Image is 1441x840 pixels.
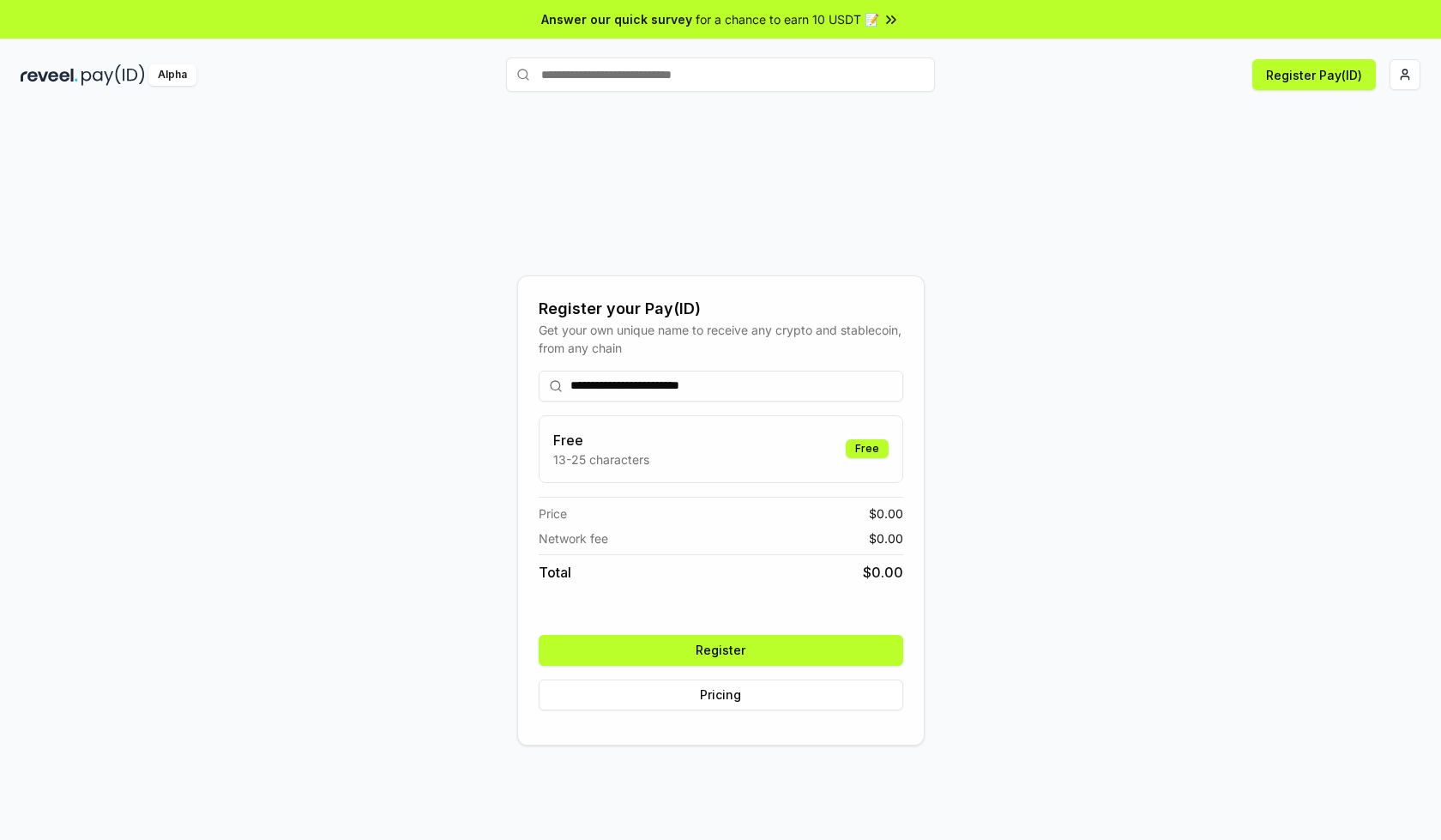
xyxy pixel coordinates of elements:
span: Network fee [539,529,608,547]
p: 13-25 characters [553,450,649,468]
button: Register [539,635,903,666]
span: Total [539,562,571,583]
button: Pricing [539,680,903,710]
div: Get your own unique name to receive any crypto and stablecoin, from any chain [539,321,903,357]
div: Register your Pay(ID) [539,297,903,321]
img: reveel_dark [21,64,78,86]
span: $ 0.00 [869,505,903,523]
img: pay_id [81,64,145,86]
span: $ 0.00 [869,529,903,547]
div: Free [846,439,889,458]
div: Alpha [148,64,196,86]
span: $ 0.00 [863,562,903,583]
span: Price [539,505,567,523]
button: Register Pay(ID) [1252,59,1376,90]
h3: Free [553,430,649,450]
span: Answer our quick survey [541,10,692,28]
span: for a chance to earn 10 USDT 📝 [696,10,879,28]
